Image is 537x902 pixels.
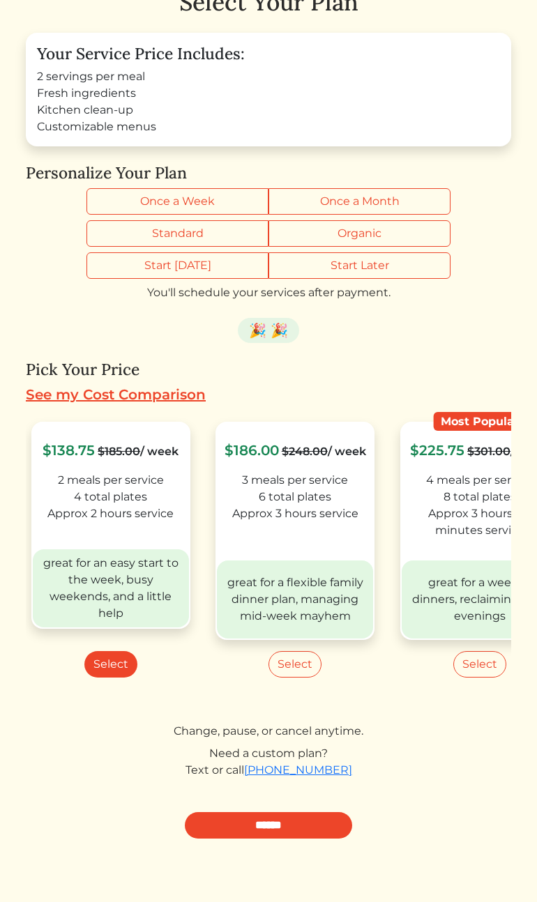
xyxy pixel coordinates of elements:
[26,360,511,379] h4: Pick Your Price
[84,651,137,678] button: Select
[268,220,451,247] label: Organic
[222,472,368,489] div: 3 meals per service
[98,445,179,458] span: / week
[410,442,464,459] span: $225.75
[467,445,510,458] s: $301.00
[217,560,373,639] div: great for a flexible family dinner plan, managing mid-week mayhem
[433,412,526,431] div: Most Popular
[38,505,183,522] div: Approx 2 hours service
[26,745,511,762] div: Need a custom plan?
[33,549,189,627] div: great for an easy start to the week, busy weekends, and a little help
[86,220,268,247] label: Standard
[26,163,511,182] h4: Personalize Your Plan
[37,85,500,102] li: Fresh ingredients
[238,318,299,343] div: 🎉 🎉
[86,252,268,279] label: Start [DATE]
[222,505,368,522] div: Approx 3 hours service
[86,188,268,215] label: Once a Week
[98,445,140,458] s: $185.00
[86,252,451,279] div: Start timing
[86,188,451,215] div: Billing frequency
[26,723,511,740] div: Change, pause, or cancel anytime.
[86,220,451,247] div: Grocery type
[244,763,352,777] a: [PHONE_NUMBER]
[453,651,506,678] button: Select
[37,68,500,85] li: 2 servings per meal
[225,442,279,459] span: $186.00
[43,442,95,459] span: $138.75
[268,651,322,678] button: Select
[38,489,183,505] div: 4 total plates
[26,386,206,403] a: See my Cost Comparison
[38,472,183,489] div: 2 meals per service
[282,445,366,458] span: / week
[268,188,451,215] label: Once a Month
[26,284,511,301] div: You'll schedule your services after payment.
[26,762,511,779] div: Text or call
[282,445,328,458] s: $248.00
[37,119,500,135] li: Customizable menus
[37,102,500,119] li: Kitchen clean-up
[268,252,451,279] label: Start Later
[222,489,368,505] div: 6 total plates
[37,44,500,63] h4: Your Service Price Includes:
